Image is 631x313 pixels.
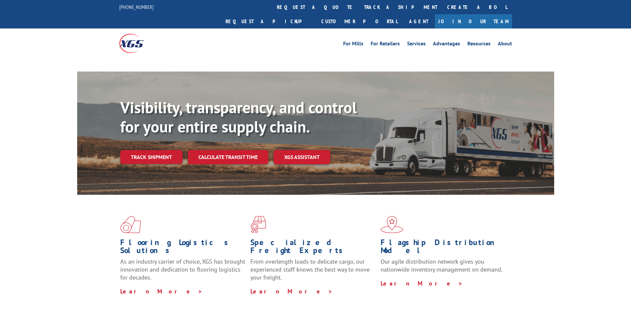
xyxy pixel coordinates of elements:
h1: Flagship Distribution Model [381,238,506,258]
a: Request a pickup [221,14,316,28]
a: Learn More > [250,287,333,295]
a: Agent [402,14,435,28]
h1: Flooring Logistics Solutions [120,238,245,258]
p: From overlength loads to delicate cargo, our experienced staff knows the best way to move your fr... [250,258,376,287]
a: Services [407,41,426,48]
span: Our agile distribution network gives you nationwide inventory management on demand. [381,258,502,273]
a: Learn More > [120,287,203,295]
a: [PHONE_NUMBER] [119,4,154,10]
a: Join Our Team [435,14,512,28]
img: xgs-icon-flagship-distribution-model-red [381,216,403,233]
a: XGS ASSISTANT [274,150,330,164]
a: About [498,41,512,48]
a: For Mills [343,41,363,48]
span: As an industry carrier of choice, XGS has brought innovation and dedication to flooring logistics... [120,258,245,281]
img: xgs-icon-total-supply-chain-intelligence-red [120,216,141,233]
a: Advantages [433,41,460,48]
a: Calculate transit time [188,150,268,164]
a: Customer Portal [316,14,402,28]
a: Resources [467,41,491,48]
a: For Retailers [371,41,400,48]
a: Track shipment [120,150,183,164]
img: xgs-icon-focused-on-flooring-red [250,216,266,233]
b: Visibility, transparency, and control for your entire supply chain. [120,97,357,137]
a: Learn More > [381,280,463,287]
h1: Specialized Freight Experts [250,238,376,258]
